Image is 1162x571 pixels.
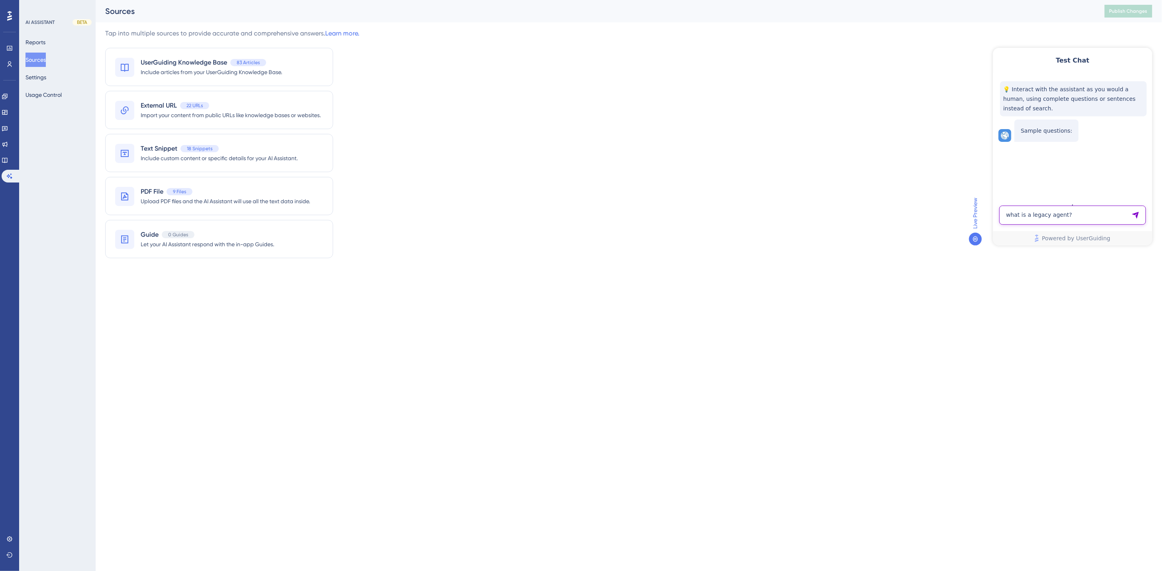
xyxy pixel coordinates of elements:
[186,102,203,109] span: 22 URLs
[26,88,62,102] button: Usage Control
[237,59,260,66] span: 83 Articles
[141,144,177,153] span: Text Snippet
[971,198,980,229] span: Live Preview
[141,101,177,110] span: External URL
[73,19,92,26] div: BETA
[26,70,46,84] button: Settings
[141,196,310,206] span: Upload PDF files and the AI Assistant will use all the text data inside.
[141,153,298,163] span: Include custom content or specific details for your AI Assistant.
[141,239,274,249] span: Let your AI Assistant respond with the in-app Guides.
[141,58,227,67] span: UserGuiding Knowledge Base
[105,29,359,38] div: Tap into multiple sources to provide accurate and comprehensive answers.
[993,48,1152,245] iframe: UserGuiding AI Assistant
[141,187,163,196] span: PDF File
[141,110,321,120] span: Import your content from public URLs like knowledge bases or websites.
[141,67,282,77] span: Include articles from your UserGuiding Knowledge Base.
[1109,8,1148,14] span: Publish Changes
[26,35,45,49] button: Reports
[26,19,55,26] div: AI ASSISTANT
[325,29,359,37] a: Learn more.
[168,232,188,238] span: 0 Guides
[187,145,212,152] span: 18 Snippets
[141,230,159,239] span: Guide
[105,6,1085,17] div: Sources
[1105,5,1152,18] button: Publish Changes
[173,188,186,195] span: 9 Files
[26,53,46,67] button: Sources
